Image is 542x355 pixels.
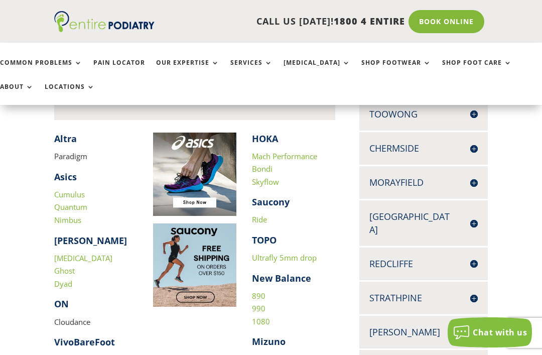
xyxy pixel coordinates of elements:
[252,214,267,224] a: Ride
[54,336,115,348] strong: VivoBareFoot
[252,133,278,145] strong: HOKA
[361,59,431,81] a: Shop Footwear
[54,150,138,163] p: Paradigm
[54,189,85,199] a: Cumulus
[155,15,405,28] p: CALL US [DATE]!
[252,316,270,326] a: 1080
[252,272,311,284] strong: New Balance
[369,142,478,155] h4: Chermside
[252,253,317,263] a: Ultrafly 5mm drop
[473,327,527,338] span: Chat with us
[54,215,81,225] a: Nimbus
[54,234,127,247] strong: [PERSON_NAME]
[369,292,478,304] h4: Strathpine
[409,10,484,33] a: Book Online
[252,234,277,246] strong: TOPO
[252,291,265,301] a: 890
[252,177,279,187] a: Skyflow
[252,335,286,347] strong: Mizuno
[54,316,138,336] p: Cloudance
[442,59,512,81] a: Shop Foot Care
[54,202,87,212] a: Quantum
[230,59,273,81] a: Services
[54,24,155,34] a: Entire Podiatry
[369,176,478,189] h4: Morayfield
[153,133,236,216] img: Image to click to buy ASIC shoes online
[448,317,532,347] button: Chat with us
[252,151,317,161] a: Mach Performance
[252,164,273,174] a: Bondi
[369,258,478,270] h4: Redcliffe
[93,59,145,81] a: Pain Locator
[54,133,77,145] strong: Altra
[156,59,219,81] a: Our Expertise
[54,298,69,310] strong: ON
[54,266,75,276] a: Ghost
[369,210,478,235] h4: [GEOGRAPHIC_DATA]
[54,171,77,183] strong: Asics
[54,133,138,150] h4: ​
[334,15,405,27] span: 1800 4 ENTIRE
[45,83,95,105] a: Locations
[284,59,350,81] a: [MEDICAL_DATA]
[54,253,112,263] a: [MEDICAL_DATA]
[252,196,290,208] strong: Saucony
[369,326,478,338] h4: [PERSON_NAME]
[54,11,155,32] img: logo (1)
[369,108,478,121] h4: Toowong
[54,279,72,289] a: Dyad
[252,303,265,313] a: 990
